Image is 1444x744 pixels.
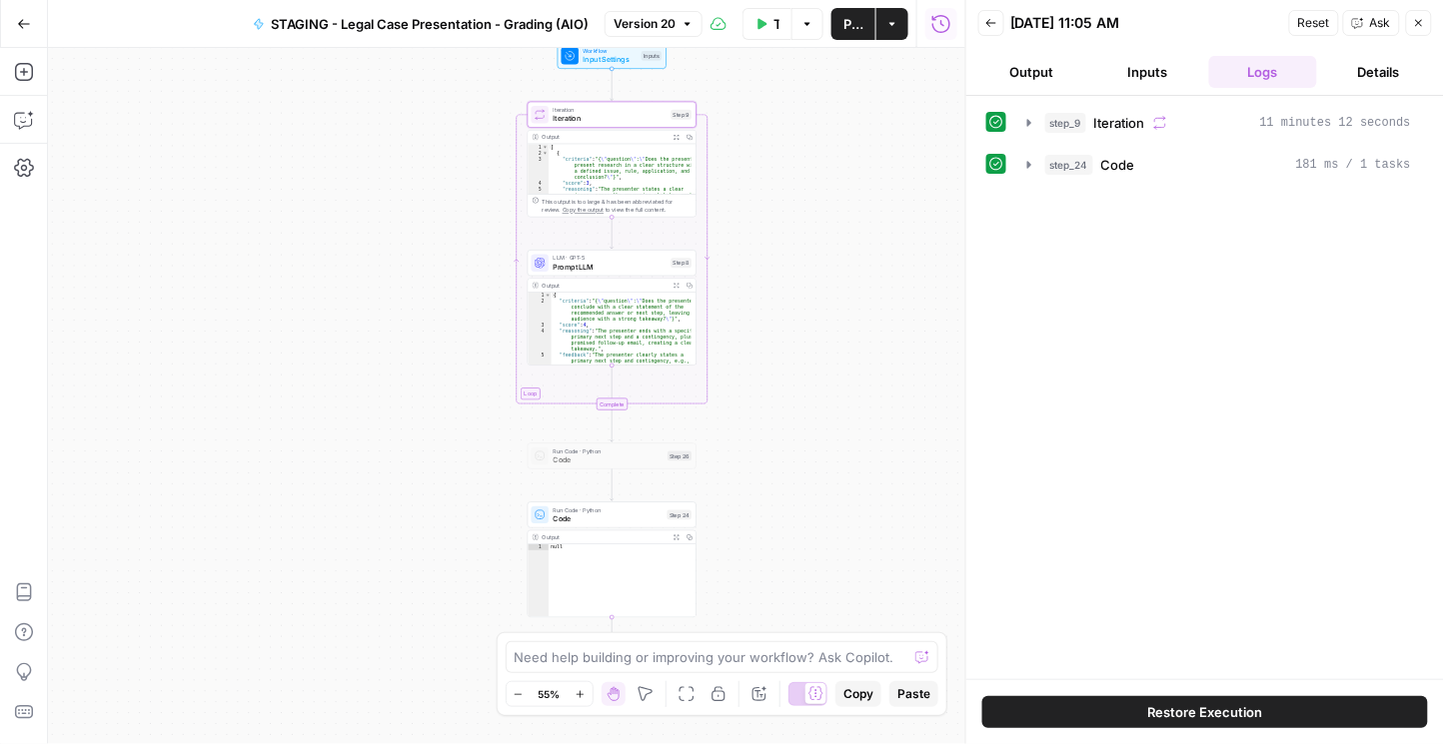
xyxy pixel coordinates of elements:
[528,144,549,150] div: 1
[554,446,664,455] span: Run Code · Python
[671,258,692,268] div: Step 8
[611,217,614,249] g: Edge from step_9 to step_8
[545,293,551,299] span: Toggle code folding, rows 1 through 11
[528,150,549,156] div: 2
[563,207,605,214] span: Copy the output
[1298,14,1330,32] span: Reset
[1325,56,1433,88] button: Details
[1094,56,1202,88] button: Inputs
[614,15,676,33] span: Version 20
[773,14,779,34] span: Test Data
[271,14,589,34] span: STAGING - Legal Case Presentation - Grading (AIO)
[1015,107,1423,139] button: 11 minutes 12 seconds
[605,11,703,37] button: Version 20
[1094,113,1145,133] span: Iteration
[528,293,551,299] div: 1
[543,144,549,150] span: Toggle code folding, rows 1 through 8
[543,133,668,142] div: Output
[1296,156,1411,174] span: 181 ms / 1 tasks
[539,686,561,702] span: 55%
[835,681,881,707] button: Copy
[528,250,697,366] div: LLM · GPT-5Prompt LLMStep 8Output{ "criteria":"{\"question\":\"Does the presenter conclude with a...
[1343,10,1400,36] button: Ask
[528,544,549,550] div: 1
[543,533,668,542] div: Output
[1015,149,1423,181] button: 181 ms / 1 tasks
[528,398,697,410] div: Complete
[241,8,601,40] button: STAGING - Legal Case Presentation - Grading (AIO)
[528,180,549,186] div: 4
[897,685,930,703] span: Paste
[543,150,549,156] span: Toggle code folding, rows 2 through 7
[554,513,664,524] span: Code
[584,54,638,65] span: Input Settings
[982,696,1428,728] button: Restore Execution
[584,47,638,56] span: Workflow
[554,113,668,124] span: Iteration
[1260,114,1411,132] span: 11 minutes 12 seconds
[528,502,697,618] div: Run Code · PythonCodeStep 24Outputnull
[597,398,628,410] div: Complete
[1209,56,1317,88] button: Logs
[668,451,692,461] div: Step 26
[843,685,873,703] span: Copy
[528,186,549,222] div: 5
[742,8,791,40] button: Test Data
[611,410,614,442] g: Edge from step_9-iteration-end to step_26
[528,43,697,69] div: WorkflowInput SettingsInputs
[543,197,693,214] div: This output is too large & has been abbreviated for review. to view the full content.
[528,156,549,180] div: 3
[543,281,668,290] div: Output
[554,254,668,263] span: LLM · GPT-5
[554,505,664,514] span: Run Code · Python
[1045,113,1086,133] span: step_9
[554,262,668,273] span: Prompt LLM
[889,681,938,707] button: Paste
[528,353,551,454] div: 5
[1370,14,1391,32] span: Ask
[668,510,693,520] div: Step 24
[1289,10,1339,36] button: Reset
[528,443,697,469] div: Run Code · PythonCodeStep 26
[642,51,662,61] div: Inputs
[528,323,551,329] div: 3
[554,454,664,465] span: Code
[611,469,614,501] g: Edge from step_26 to step_24
[1148,702,1263,722] span: Restore Execution
[671,110,692,120] div: Step 9
[611,69,614,101] g: Edge from start to step_9
[528,329,551,353] div: 4
[528,102,697,218] div: LoopIterationIterationStep 9Output[ { "criteria":"{\"question\":\"Does the presenter present rese...
[1101,155,1135,175] span: Code
[528,299,551,323] div: 2
[843,14,863,34] span: Publish
[1045,155,1093,175] span: step_24
[978,56,1086,88] button: Output
[831,8,875,40] button: Publish
[554,106,668,115] span: Iteration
